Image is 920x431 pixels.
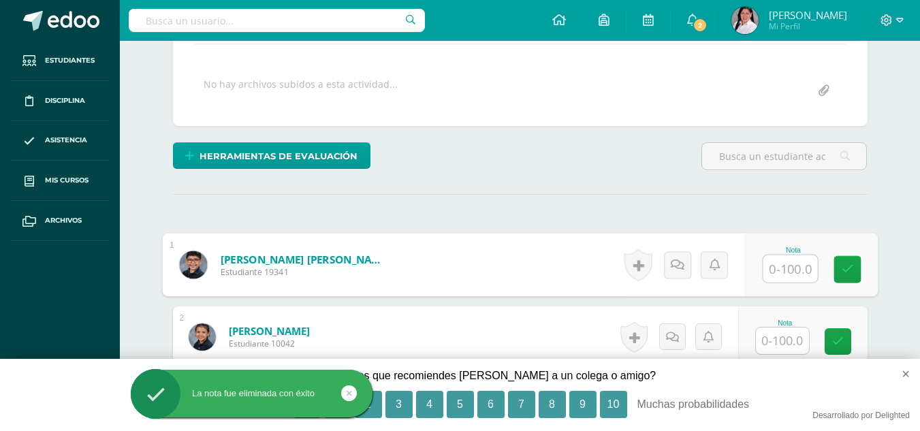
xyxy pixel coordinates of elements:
[11,201,109,241] a: Archivos
[756,328,809,354] input: 0-100.0
[200,144,358,169] span: Herramientas de evaluación
[637,391,808,418] div: Muchas probabilidades
[385,391,413,418] button: 3
[220,252,388,266] a: [PERSON_NAME] [PERSON_NAME]
[173,142,370,169] a: Herramientas de evaluación
[539,391,566,418] button: 8
[45,55,95,66] span: Estudiantes
[416,391,443,418] button: 4
[229,338,310,349] span: Estudiante 10042
[569,391,597,418] button: 9
[477,391,505,418] button: 6
[693,18,708,33] span: 2
[769,20,847,32] span: Mi Perfil
[11,121,109,161] a: Asistencia
[11,41,109,81] a: Estudiantes
[702,143,866,170] input: Busca un estudiante aquí...
[129,9,425,32] input: Busca un usuario...
[45,95,85,106] span: Disciplina
[762,246,824,254] div: Nota
[11,161,109,201] a: Mis cursos
[204,78,398,104] div: No hay archivos subidos a esta actividad...
[45,215,82,226] span: Archivos
[113,391,283,418] div: Pocas probabilidades
[731,7,759,34] img: 8913a5ad6e113651d596bf9bf807ce8d.png
[880,359,920,389] button: close survey
[755,319,815,327] div: Nota
[179,251,207,278] img: 786bdb1e74f20c789bede9369a06d074.png
[220,266,388,278] span: Estudiante 19341
[447,391,474,418] button: 5
[11,81,109,121] a: Disciplina
[45,175,89,186] span: Mis cursos
[763,255,817,283] input: 0-100.0
[600,391,627,418] button: 10, Muchas probabilidades
[508,391,535,418] button: 7
[769,8,847,22] span: [PERSON_NAME]
[45,135,87,146] span: Asistencia
[229,324,310,338] a: [PERSON_NAME]
[189,323,216,351] img: 13159c9cff8bfa93db6208bf011f730b.png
